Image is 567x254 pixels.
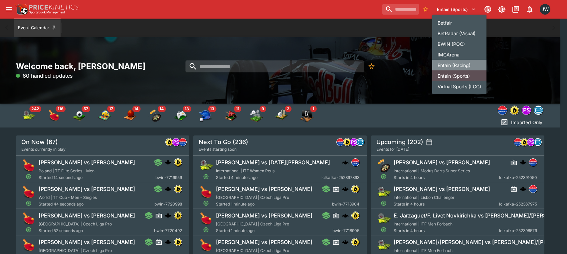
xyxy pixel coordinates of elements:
li: Betfair [432,17,486,28]
li: BetRadar (Visual) [432,28,486,39]
li: IMGArena [432,49,486,60]
li: Entain (Racing) [432,60,486,70]
li: BWIN (POC) [432,39,486,49]
li: Entain (Sports) [432,70,486,81]
li: Virtual Sports (LCG) [432,81,486,92]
